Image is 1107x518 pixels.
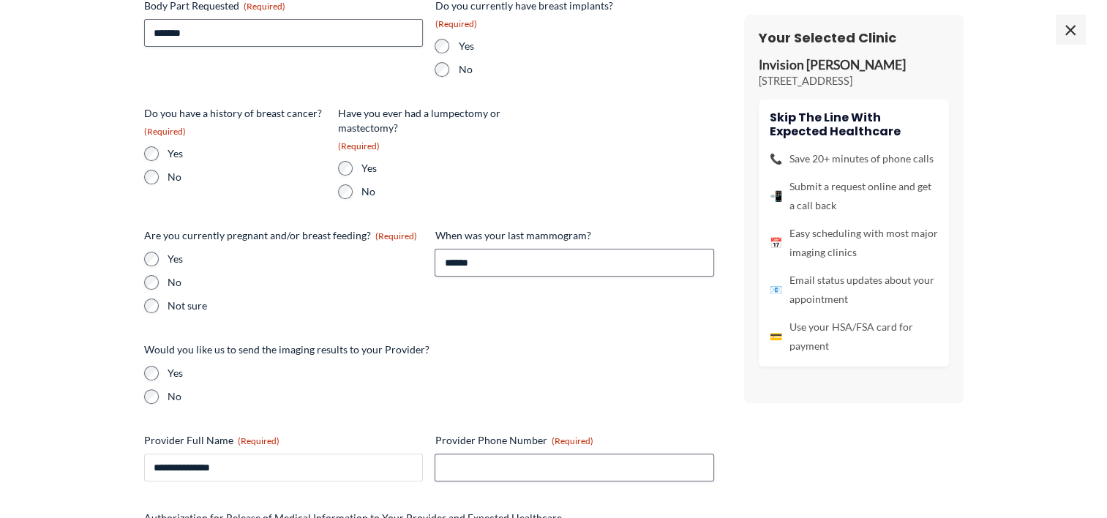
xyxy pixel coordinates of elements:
label: No [458,62,617,77]
span: 📲 [770,187,782,206]
label: Not sure [168,299,424,313]
h4: Skip the line with Expected Healthcare [770,110,938,138]
li: Submit a request online and get a call back [770,177,938,215]
h3: Your Selected Clinic [759,29,949,46]
span: (Required) [375,230,417,241]
legend: Would you like us to send the imaging results to your Provider? [144,342,429,357]
span: (Required) [551,435,593,446]
label: Provider Phone Number [435,433,714,448]
li: Email status updates about your appointment [770,271,938,309]
label: No [168,389,715,404]
span: (Required) [338,140,380,151]
span: (Required) [144,126,186,137]
li: Save 20+ minutes of phone calls [770,149,938,168]
span: × [1056,15,1085,44]
label: No [361,184,520,199]
label: No [168,170,326,184]
legend: Have you ever had a lumpectomy or mastectomy? [338,106,520,152]
label: Yes [168,366,715,380]
legend: Are you currently pregnant and/or breast feeding? [144,228,417,243]
span: (Required) [435,18,476,29]
label: Yes [168,252,424,266]
span: (Required) [244,1,285,12]
label: No [168,275,424,290]
p: [STREET_ADDRESS] [759,74,949,89]
span: (Required) [238,435,279,446]
span: 📅 [770,233,782,252]
legend: Do you have a history of breast cancer? [144,106,326,138]
p: Invision [PERSON_NAME] [759,57,949,74]
span: 📞 [770,149,782,168]
label: When was your last mammogram? [435,228,714,243]
label: Yes [168,146,326,161]
span: 💳 [770,327,782,346]
li: Easy scheduling with most major imaging clinics [770,224,938,262]
label: Provider Full Name [144,433,424,448]
span: 📧 [770,280,782,299]
label: Yes [361,161,520,176]
li: Use your HSA/FSA card for payment [770,318,938,356]
label: Yes [458,39,617,53]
